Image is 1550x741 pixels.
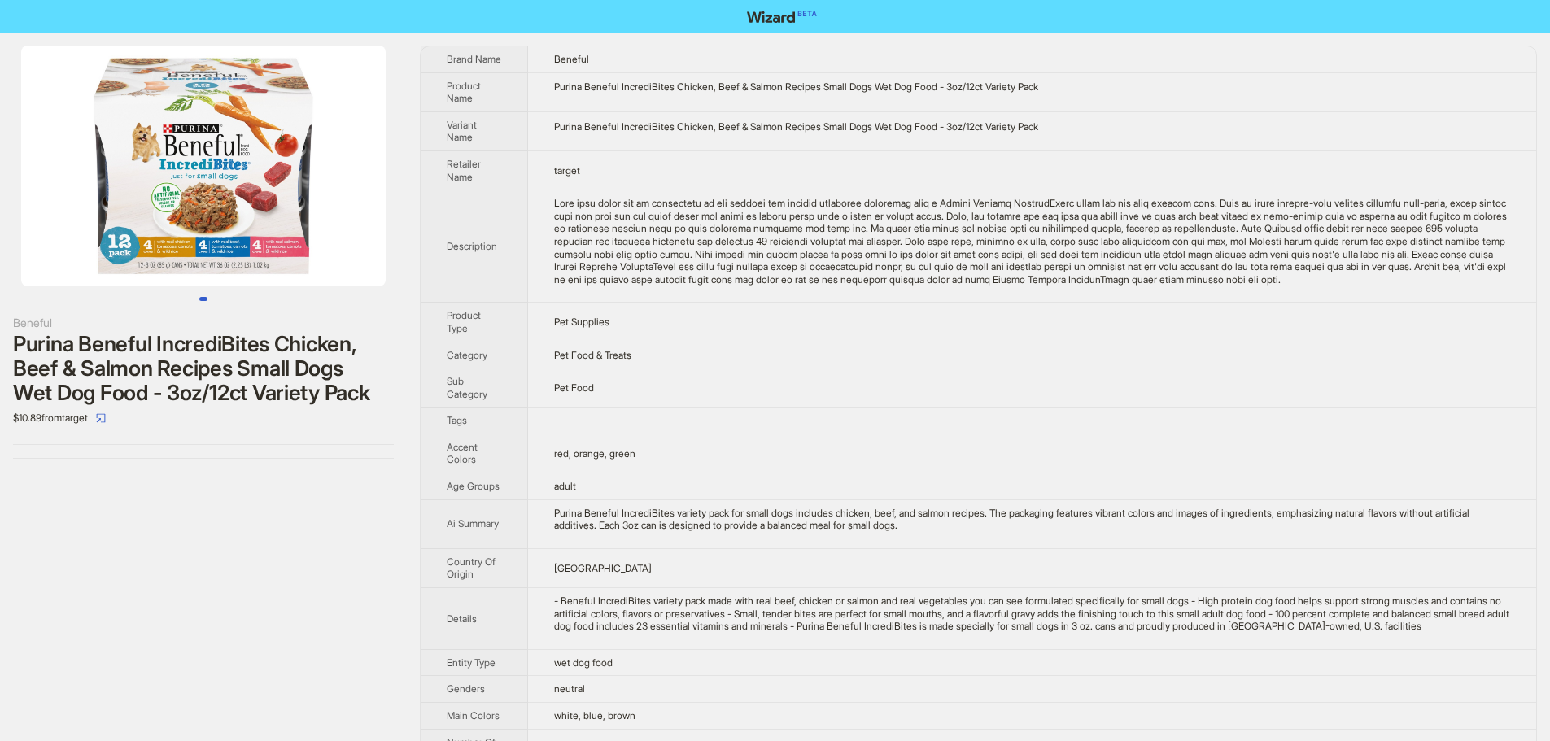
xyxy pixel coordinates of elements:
[554,562,652,574] span: [GEOGRAPHIC_DATA]
[554,447,635,460] span: red, orange, green
[13,332,394,405] div: Purina Beneful IncrediBites Chicken, Beef & Salmon Recipes Small Dogs Wet Dog Food - 3oz/12ct Var...
[554,709,635,721] span: white, blue, brown
[13,405,394,431] div: $10.89 from target
[447,53,501,65] span: Brand Name
[447,375,487,400] span: Sub Category
[554,349,631,361] span: Pet Food & Treats
[96,413,106,423] span: select
[554,595,1510,633] div: - Beneful IncrediBites variety pack made with real beef, chicken or salmon and real vegetables yo...
[447,349,487,361] span: Category
[447,158,481,183] span: Retailer Name
[199,297,207,301] button: Go to slide 1
[447,414,467,426] span: Tags
[447,656,496,669] span: Entity Type
[554,480,576,492] span: adult
[21,46,386,286] img: Purina Beneful IncrediBites Chicken, Beef & Salmon Recipes Small Dogs Wet Dog Food - 3oz/12ct Var...
[447,80,481,105] span: Product Name
[554,197,1510,286] div: Feed your small dog an assortment of big flavors and provide wholesome nutrition with a Purina Be...
[554,381,594,394] span: Pet Food
[447,240,497,252] span: Description
[447,556,496,581] span: Country Of Origin
[447,441,478,466] span: Accent Colors
[554,507,1510,532] div: Purina Beneful IncrediBites variety pack for small dogs includes chicken, beef, and salmon recipe...
[447,612,477,625] span: Details
[554,164,580,177] span: target
[447,682,485,695] span: Genders
[554,53,589,65] span: Beneful
[554,120,1510,133] div: Purina Beneful IncrediBites Chicken, Beef & Salmon Recipes Small Dogs Wet Dog Food - 3oz/12ct Var...
[554,682,585,695] span: neutral
[13,314,394,332] div: Beneful
[554,81,1510,94] div: Purina Beneful IncrediBites Chicken, Beef & Salmon Recipes Small Dogs Wet Dog Food - 3oz/12ct Var...
[554,316,609,328] span: Pet Supplies
[447,309,481,334] span: Product Type
[447,480,500,492] span: Age Groups
[447,709,500,721] span: Main Colors
[554,656,613,669] span: wet dog food
[447,517,499,530] span: Ai Summary
[447,119,477,144] span: Variant Name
